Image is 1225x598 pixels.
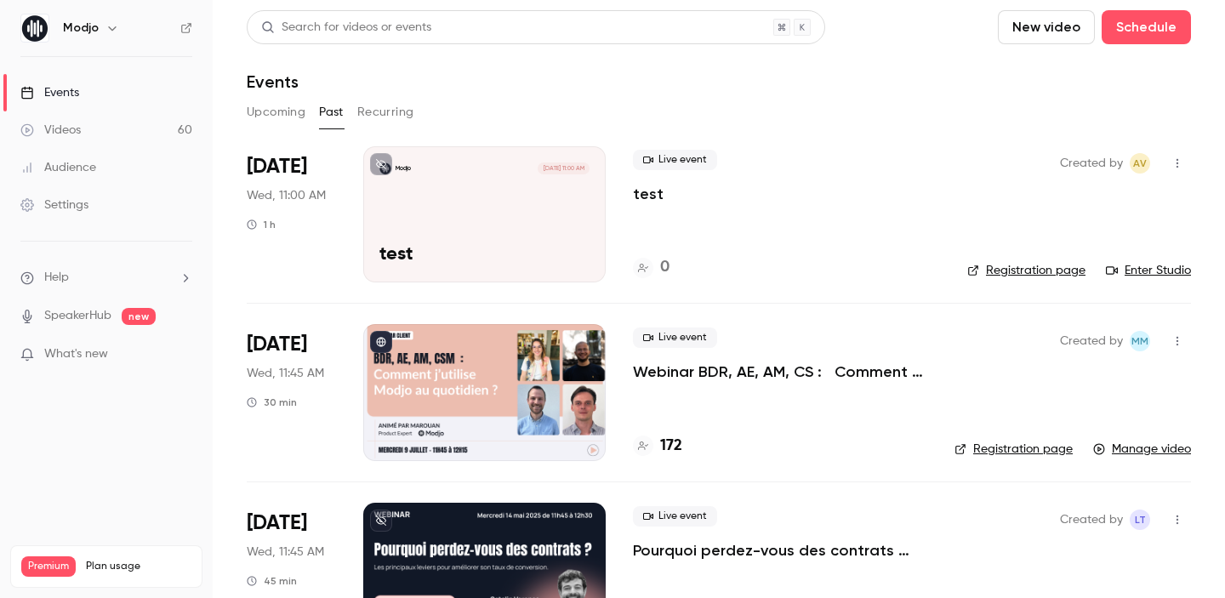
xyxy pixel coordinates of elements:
[20,159,96,176] div: Audience
[319,99,344,126] button: Past
[967,262,1085,279] a: Registration page
[396,164,411,173] p: Modjo
[44,345,108,363] span: What's new
[660,435,682,458] h4: 172
[247,218,276,231] div: 1 h
[1135,510,1146,530] span: LT
[954,441,1073,458] a: Registration page
[247,574,297,588] div: 45 min
[20,196,88,214] div: Settings
[538,162,589,174] span: [DATE] 11:00 AM
[633,540,927,561] a: Pourquoi perdez-vous des contrats face à vos concurrents ?
[1106,262,1191,279] a: Enter Studio
[122,308,156,325] span: new
[247,187,326,204] span: Wed, 11:00 AM
[633,327,717,348] span: Live event
[247,71,299,92] h1: Events
[247,153,307,180] span: [DATE]
[247,99,305,126] button: Upcoming
[1130,510,1150,530] span: Louise TEMPELGOF
[247,396,297,409] div: 30 min
[172,347,192,362] iframe: Noticeable Trigger
[247,544,324,561] span: Wed, 11:45 AM
[633,362,927,382] a: Webinar BDR, AE, AM, CS : Comment j’utilise Modjo au quotidien ?
[633,150,717,170] span: Live event
[86,560,191,573] span: Plan usage
[44,307,111,325] a: SpeakerHub
[633,256,669,279] a: 0
[379,244,590,266] p: test
[1131,331,1148,351] span: MM
[1093,441,1191,458] a: Manage video
[998,10,1095,44] button: New video
[1060,510,1123,530] span: Created by
[20,84,79,101] div: Events
[660,256,669,279] h4: 0
[1060,331,1123,351] span: Created by
[633,184,664,204] a: test
[1102,10,1191,44] button: Schedule
[357,99,414,126] button: Recurring
[21,14,48,42] img: Modjo
[63,20,99,37] h6: Modjo
[261,19,431,37] div: Search for videos or events
[20,269,192,287] li: help-dropdown-opener
[1130,331,1150,351] span: Marouan M'Kacher
[20,122,81,139] div: Videos
[247,331,307,358] span: [DATE]
[247,365,324,382] span: Wed, 11:45 AM
[1133,153,1147,174] span: AV
[247,146,336,282] div: Sep 10 Wed, 11:00 AM (Europe/Paris)
[1060,153,1123,174] span: Created by
[21,556,76,577] span: Premium
[1130,153,1150,174] span: Aurélie Voisin
[633,506,717,527] span: Live event
[44,269,69,287] span: Help
[247,510,307,537] span: [DATE]
[363,146,606,282] a: testModjo[DATE] 11:00 AMtest
[247,324,336,460] div: Jul 9 Wed, 11:45 AM (Europe/Paris)
[633,435,682,458] a: 172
